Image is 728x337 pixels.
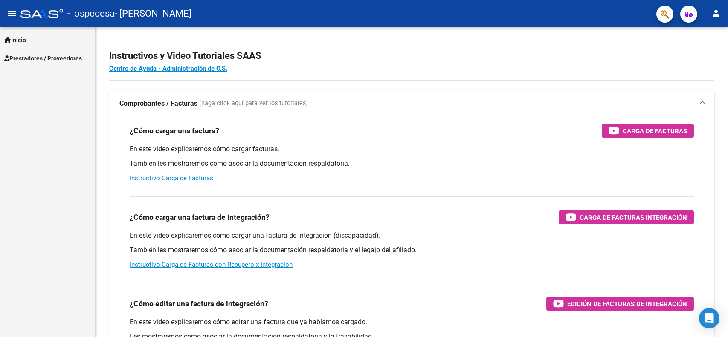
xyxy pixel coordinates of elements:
[699,308,719,328] div: Open Intercom Messenger
[109,65,227,72] a: Centro de Ayuda - Administración de O.S.
[67,4,115,23] span: - ospecesa
[199,99,308,108] span: (haga click aquí para ver los tutoriales)
[580,212,687,223] span: Carga de Facturas Integración
[711,8,721,18] mat-icon: person
[4,54,82,63] span: Prestadores / Proveedores
[567,299,687,309] span: Edición de Facturas de integración
[130,231,694,240] p: En este video explicaremos cómo cargar una factura de integración (discapacidad).
[130,174,213,182] a: Instructivo Carga de Facturas
[559,210,694,224] button: Carga de Facturas Integración
[130,159,694,168] p: También les mostraremos cómo asociar la documentación respaldatoria.
[130,144,694,154] p: En este video explicaremos cómo cargar facturas.
[109,48,714,64] h2: Instructivos y Video Tutoriales SAAS
[4,35,26,45] span: Inicio
[109,90,714,117] mat-expansion-panel-header: Comprobantes / Facturas (haga click aquí para ver los tutoriales)
[130,317,694,327] p: En este video explicaremos cómo editar una factura que ya habíamos cargado.
[546,297,694,311] button: Edición de Facturas de integración
[602,124,694,138] button: Carga de Facturas
[623,126,687,136] span: Carga de Facturas
[119,99,197,108] strong: Comprobantes / Facturas
[7,8,17,18] mat-icon: menu
[130,298,268,310] h3: ¿Cómo editar una factura de integración?
[130,211,270,223] h3: ¿Cómo cargar una factura de integración?
[130,125,219,137] h3: ¿Cómo cargar una factura?
[130,245,694,255] p: También les mostraremos cómo asociar la documentación respaldatoria y el legajo del afiliado.
[130,261,293,268] a: Instructivo Carga de Facturas con Recupero x Integración
[115,4,191,23] span: - [PERSON_NAME]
